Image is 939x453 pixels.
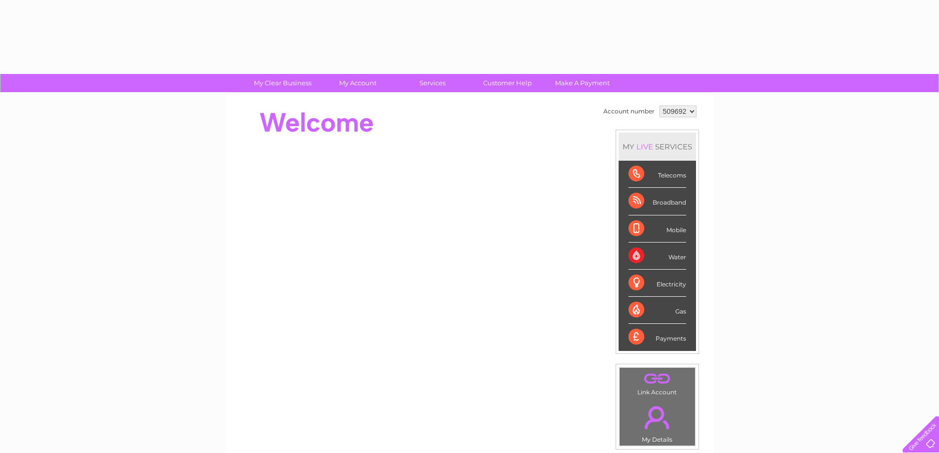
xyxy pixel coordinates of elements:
[628,243,686,270] div: Water
[628,324,686,350] div: Payments
[317,74,398,92] a: My Account
[628,297,686,324] div: Gas
[619,398,696,446] td: My Details
[619,367,696,398] td: Link Account
[628,188,686,215] div: Broadband
[542,74,623,92] a: Make A Payment
[601,103,657,120] td: Account number
[467,74,548,92] a: Customer Help
[392,74,473,92] a: Services
[634,142,655,151] div: LIVE
[628,215,686,243] div: Mobile
[622,400,693,435] a: .
[628,161,686,188] div: Telecoms
[628,270,686,297] div: Electricity
[242,74,323,92] a: My Clear Business
[622,370,693,387] a: .
[619,133,696,161] div: MY SERVICES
